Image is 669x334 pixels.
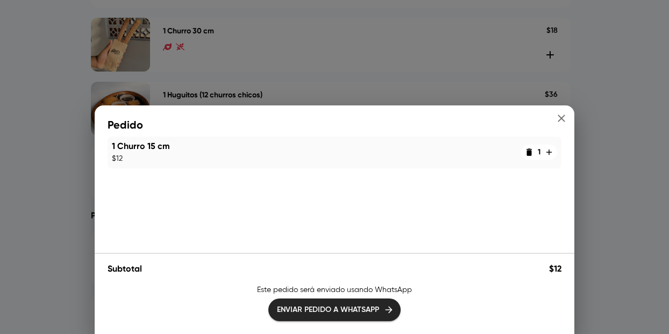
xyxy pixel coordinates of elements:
span: Enviar pedido a WhatsApp [277,303,392,317]
b: $ 12 [549,264,561,274]
b: 1 Churro 15 cm [112,141,170,151]
b: Subtotal [108,264,142,274]
button: Order Cart [268,299,401,321]
p: Este pedido será enviado usando WhatsApp [257,285,412,295]
h6: $ 12 [112,153,123,165]
b: Pedido [108,118,143,131]
h6: 1 [538,147,540,157]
